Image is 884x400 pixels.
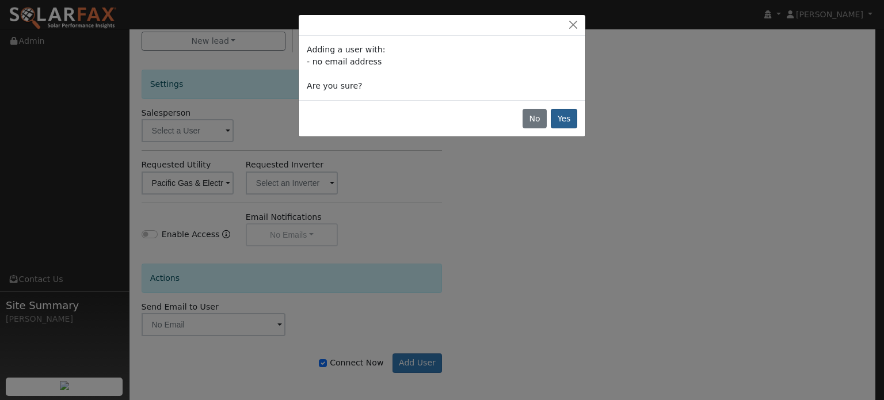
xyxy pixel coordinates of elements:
span: Adding a user with: [307,45,385,54]
button: No [523,109,547,128]
button: Yes [551,109,577,128]
span: Are you sure? [307,81,362,90]
span: - no email address [307,57,382,66]
button: Close [565,19,581,31]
